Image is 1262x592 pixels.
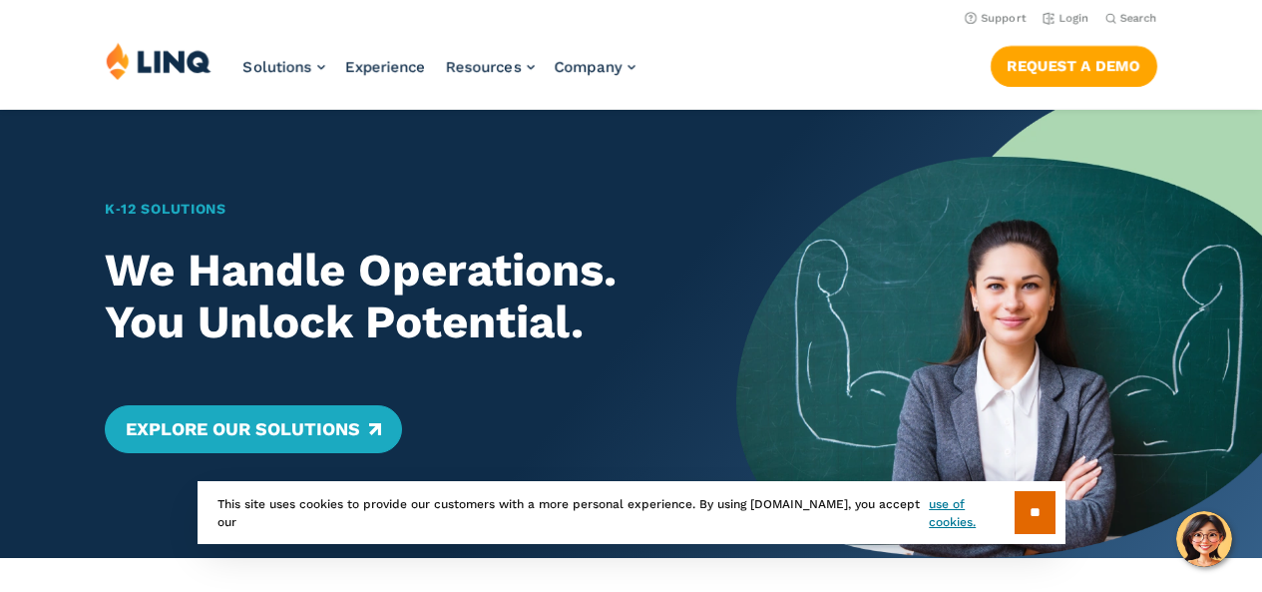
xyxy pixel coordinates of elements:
span: Resources [446,58,522,76]
a: use of cookies. [929,495,1014,531]
div: This site uses cookies to provide our customers with a more personal experience. By using [DOMAIN... [198,481,1065,544]
nav: Button Navigation [991,42,1157,86]
span: Search [1120,12,1157,25]
span: Solutions [243,58,312,76]
img: Home Banner [736,110,1262,558]
img: LINQ | K‑12 Software [106,42,211,80]
a: Request a Demo [991,46,1157,86]
nav: Primary Navigation [243,42,635,108]
a: Resources [446,58,535,76]
button: Hello, have a question? Let’s chat. [1176,511,1232,567]
a: Solutions [243,58,325,76]
a: Company [555,58,635,76]
h2: We Handle Operations. You Unlock Potential. [105,245,684,349]
button: Open Search Bar [1105,11,1157,26]
h1: K‑12 Solutions [105,199,684,220]
a: Login [1043,12,1089,25]
a: Explore Our Solutions [105,405,401,453]
a: Support [965,12,1027,25]
span: Company [555,58,623,76]
a: Experience [345,58,426,76]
